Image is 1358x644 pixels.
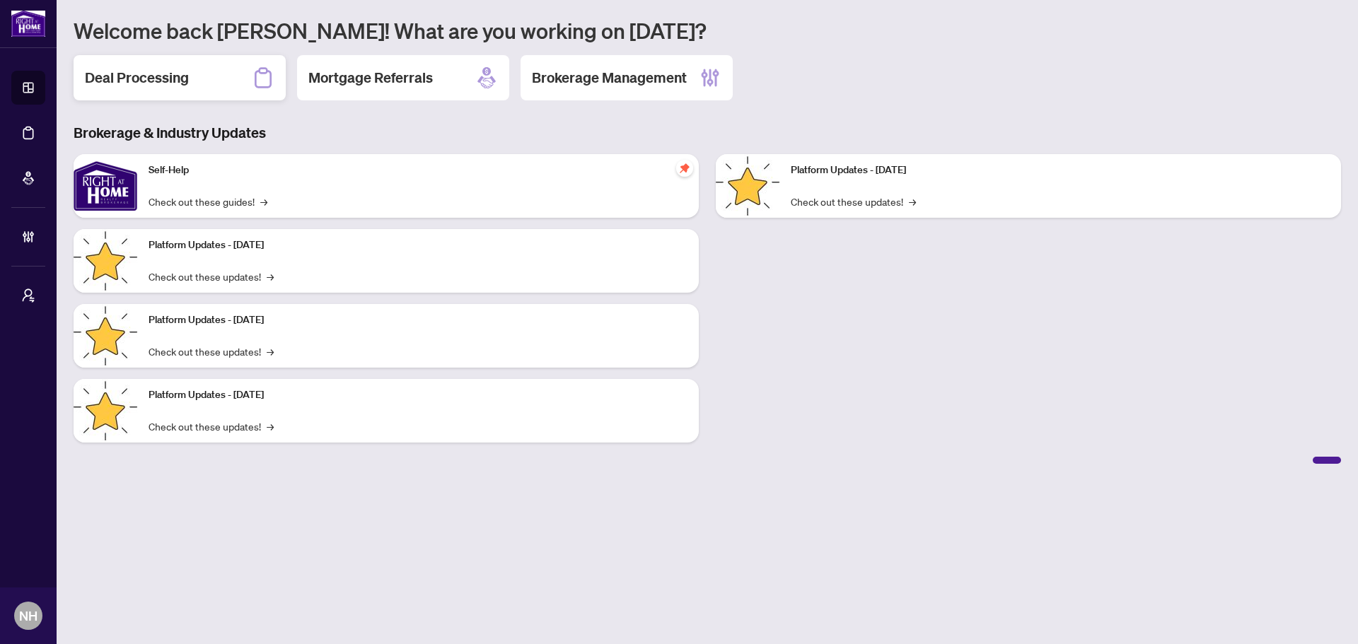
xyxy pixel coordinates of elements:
img: logo [11,11,45,37]
p: Platform Updates - [DATE] [791,163,1330,178]
span: → [267,344,274,359]
a: Check out these updates!→ [149,269,274,284]
h2: Deal Processing [85,68,189,88]
img: Self-Help [74,154,137,218]
h1: Welcome back [PERSON_NAME]! What are you working on [DATE]? [74,17,1341,44]
h3: Brokerage & Industry Updates [74,123,1341,143]
span: → [267,269,274,284]
img: Platform Updates - June 23, 2025 [716,154,779,218]
span: → [267,418,274,434]
p: Platform Updates - [DATE] [149,312,687,328]
a: Check out these updates!→ [791,194,916,209]
a: Check out these guides!→ [149,194,267,209]
img: Platform Updates - July 8, 2025 [74,379,137,443]
h2: Mortgage Referrals [308,68,433,88]
button: Open asap [1301,595,1344,637]
img: Platform Updates - September 16, 2025 [74,229,137,293]
img: Platform Updates - July 21, 2025 [74,304,137,368]
span: pushpin [676,160,693,177]
h2: Brokerage Management [532,68,687,88]
span: → [909,194,916,209]
span: user-switch [21,288,35,303]
p: Platform Updates - [DATE] [149,238,687,253]
p: Platform Updates - [DATE] [149,387,687,403]
span: NH [19,606,37,626]
span: → [260,194,267,209]
a: Check out these updates!→ [149,418,274,434]
p: Self-Help [149,163,687,178]
a: Check out these updates!→ [149,344,274,359]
